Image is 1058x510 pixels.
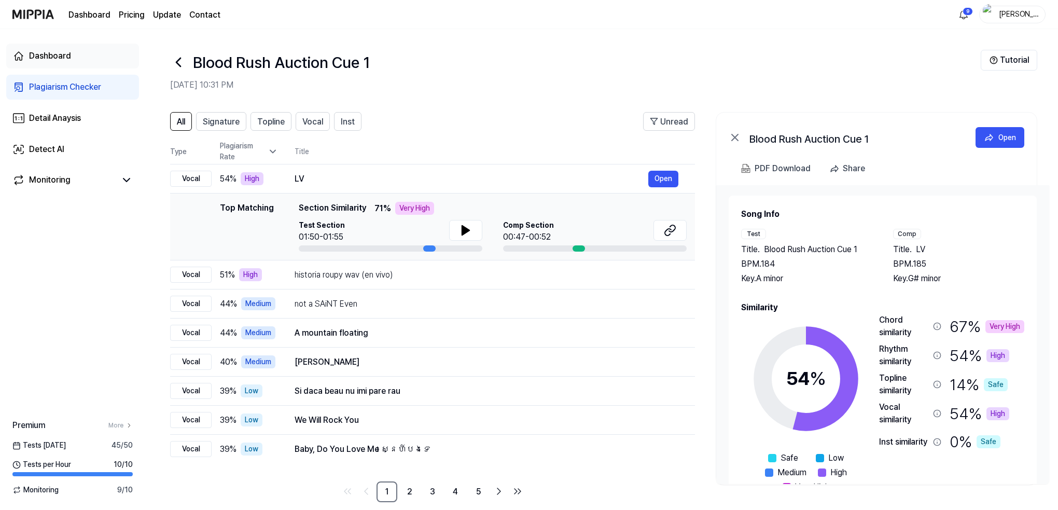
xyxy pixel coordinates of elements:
[12,485,59,495] span: Monitoring
[119,9,145,21] button: Pricing
[893,229,921,239] div: Comp
[825,158,873,179] button: Share
[984,378,1008,391] div: Safe
[241,413,262,426] div: Low
[299,231,345,243] div: 01:50-01:55
[648,171,678,187] a: Open
[781,452,798,464] span: Safe
[295,356,678,368] div: [PERSON_NAME]
[950,401,1009,426] div: 54 %
[220,443,236,456] span: 39 %
[986,349,1009,362] div: High
[879,314,929,339] div: Chord similarity
[295,269,678,281] div: historia roupy wav (en vivo)
[879,436,929,448] div: Inst similarity
[981,50,1037,71] button: Tutorial
[193,51,370,74] h1: Blood Rush Auction Cue 1
[795,481,830,493] span: Very High
[741,258,872,270] div: BPM. 184
[220,202,274,252] div: Top Matching
[177,116,185,128] span: All
[503,231,554,243] div: 00:47-00:52
[879,372,929,397] div: Topline similarity
[643,112,695,131] button: Unread
[170,79,981,91] h2: [DATE] 10:31 PM
[503,220,554,231] span: Comp Section
[295,385,678,397] div: Si daca beau nu imi pare rau
[241,297,275,310] div: Medium
[170,441,212,457] div: Vocal
[830,466,847,479] span: High
[295,443,678,456] div: Baby, Do You Love Me ស្នេហ៍បងទេ
[741,243,760,256] span: Title .
[810,367,826,390] span: %
[12,459,71,470] span: Tests per Hour
[295,173,648,185] div: LV
[220,327,237,339] span: 44 %
[114,459,133,470] span: 10 / 10
[299,220,345,231] span: Test Section
[358,483,374,500] a: Go to previous page
[491,483,507,500] a: Go to next page
[220,269,235,281] span: 51 %
[985,320,1024,333] div: Very High
[741,164,750,173] img: PDF Download
[117,485,133,495] span: 9 / 10
[955,6,972,23] button: 알림9
[68,9,110,21] a: Dashboard
[977,435,1000,448] div: Safe
[893,258,1024,270] div: BPM. 185
[339,483,356,500] a: Go to first page
[963,7,973,16] div: 9
[741,208,1024,220] h2: Song Info
[29,174,71,186] div: Monitoring
[334,112,361,131] button: Inst
[220,298,237,310] span: 44 %
[302,116,323,128] span: Vocal
[112,440,133,451] span: 45 / 50
[170,383,212,399] div: Vocal
[170,481,695,502] nav: pagination
[950,430,1000,453] div: 0 %
[6,137,139,162] a: Detect AI
[979,6,1046,23] button: profile[PERSON_NAME]
[12,440,66,451] span: Tests [DATE]
[786,365,826,393] div: 54
[741,272,872,285] div: Key. A minor
[468,481,489,502] a: 5
[295,414,678,426] div: We Will Rock You
[239,268,262,281] div: High
[777,466,806,479] span: Medium
[29,112,81,125] div: Detail Anaysis
[950,314,1024,339] div: 67 %
[241,355,275,368] div: Medium
[950,372,1008,397] div: 14 %
[879,343,929,368] div: Rhythm similarity
[12,174,116,186] a: Monitoring
[196,112,246,131] button: Signature
[170,354,212,370] div: Vocal
[250,112,291,131] button: Topline
[716,185,1049,484] a: Song InfoTestTitle.Blood Rush Auction Cue 1BPM.184Key.A minorCompTitle.LVBPM.185Key.G# minorSimil...
[986,407,1009,420] div: High
[220,356,237,368] span: 40 %
[241,384,262,397] div: Low
[976,127,1024,148] button: Open
[29,50,71,62] div: Dashboard
[399,481,420,502] a: 2
[220,173,236,185] span: 54 %
[749,131,957,144] div: Blood Rush Auction Cue 1
[374,202,391,215] span: 71 %
[395,202,434,215] div: Very High
[893,243,912,256] span: Title .
[741,301,1024,314] h2: Similarity
[445,481,466,502] a: 4
[220,141,278,162] div: Plagiarism Rate
[170,112,192,131] button: All
[341,116,355,128] span: Inst
[170,267,212,283] div: Vocal
[739,158,813,179] button: PDF Download
[170,296,212,312] div: Vocal
[189,9,220,21] a: Contact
